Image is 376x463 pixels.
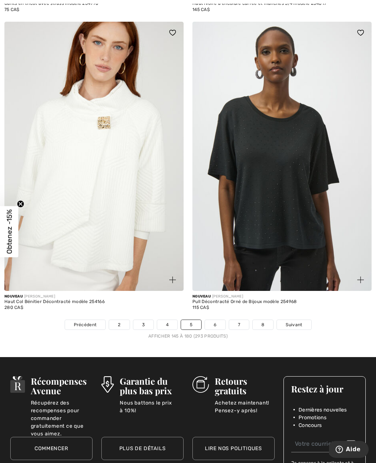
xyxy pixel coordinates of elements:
[120,399,184,414] p: Nous battons le prix à 10%!
[215,376,275,395] h3: Retours gratuits
[101,376,114,393] img: Garantie du plus bas prix
[4,294,23,299] span: Nouveau
[157,320,177,330] a: 4
[17,200,24,207] button: Close teaser
[133,320,153,330] a: 3
[253,320,273,330] a: 8
[5,209,14,254] span: Obtenez -15%
[109,320,129,330] a: 2
[299,406,347,414] span: Dernières nouvelles
[169,30,176,36] img: heart_black_full.svg
[215,399,275,414] p: Achetez maintenant! Pensez-y après!
[181,320,201,330] a: 5
[192,299,372,304] div: Pull Décontracté Orné de Bijoux modèle 254968
[4,294,184,299] div: [PERSON_NAME]
[192,294,372,299] div: [PERSON_NAME]
[65,320,106,330] a: Précédent
[286,321,302,328] span: Suivant
[291,384,358,393] h3: Restez à jour
[120,376,184,395] h3: Garantie du plus bas prix
[357,277,364,283] img: plus_v2.svg
[4,22,184,291] img: Haut Col Bénitier Décontracté modèle 254166. Blanc d'hiver
[10,376,25,393] img: Récompenses Avenue
[4,7,19,12] span: 75 CA$
[4,305,23,310] span: 280 CA$
[299,421,322,429] span: Concours
[329,441,369,459] iframe: Ouvre un widget dans lequel vous pouvez trouver plus d’informations
[277,320,311,330] a: Suivant
[192,22,372,291] img: Pull Décontracté Orné de Bijoux modèle 254968. Noir
[291,436,358,452] input: Votre courriel ici
[10,437,93,460] a: Commencer
[192,437,275,460] a: Lire nos politiques
[31,399,93,414] p: Récupérez des recompenses pour commander gratuitement ce que vous aimez.
[101,437,184,460] a: Plus de détails
[205,320,225,330] a: 6
[169,277,176,283] img: plus_v2.svg
[299,414,326,421] span: Promotions
[229,320,249,330] a: 7
[4,299,184,304] div: Haut Col Bénitier Décontracté modèle 254166
[192,305,209,310] span: 115 CA$
[31,376,93,395] h3: Récompenses Avenue
[192,7,210,12] span: 145 CA$
[357,30,364,36] img: heart_black_full.svg
[192,294,211,299] span: Nouveau
[74,321,97,328] span: Précédent
[192,376,209,393] img: Retours gratuits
